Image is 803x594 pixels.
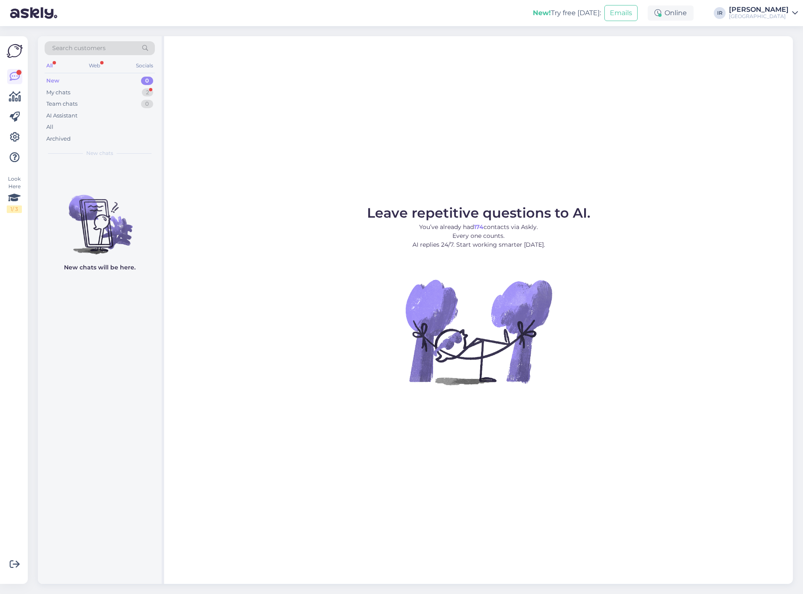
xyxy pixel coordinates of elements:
[648,5,694,21] div: Online
[714,7,726,19] div: IR
[64,263,136,272] p: New chats will be here.
[533,9,551,17] b: New!
[46,135,71,143] div: Archived
[403,256,554,408] img: No Chat active
[86,149,113,157] span: New chats
[729,6,789,13] div: [PERSON_NAME]
[533,8,601,18] div: Try free [DATE]:
[46,123,53,131] div: All
[142,88,153,97] div: 2
[141,100,153,108] div: 0
[729,6,798,20] a: [PERSON_NAME][GEOGRAPHIC_DATA]
[604,5,638,21] button: Emails
[7,43,23,59] img: Askly Logo
[7,175,22,213] div: Look Here
[7,205,22,213] div: 1 / 3
[46,77,59,85] div: New
[52,44,106,53] span: Search customers
[46,100,77,108] div: Team chats
[87,60,102,71] div: Web
[729,13,789,20] div: [GEOGRAPHIC_DATA]
[141,77,153,85] div: 0
[474,223,484,231] b: 174
[367,205,590,221] span: Leave repetitive questions to AI.
[134,60,155,71] div: Socials
[46,88,70,97] div: My chats
[367,223,590,249] p: You’ve already had contacts via Askly. Every one counts. AI replies 24/7. Start working smarter [...
[38,180,162,256] img: No chats
[45,60,54,71] div: All
[46,112,77,120] div: AI Assistant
